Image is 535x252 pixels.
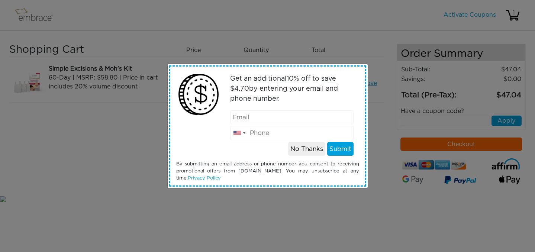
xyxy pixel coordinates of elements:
[327,142,354,156] button: Submit
[234,85,249,92] span: 4.70
[230,74,354,104] p: Get an additional % off to save $ by entering your email and phone number.
[188,176,221,181] a: Privacy Policy
[231,126,248,140] div: United States: +1
[287,75,294,82] span: 10
[230,110,354,125] input: Email
[288,142,325,156] button: No Thanks
[171,161,365,182] div: By submitting an email address or phone number you consent to receiving promotional offers from [...
[230,126,354,140] input: Phone
[174,70,223,119] img: money2.png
